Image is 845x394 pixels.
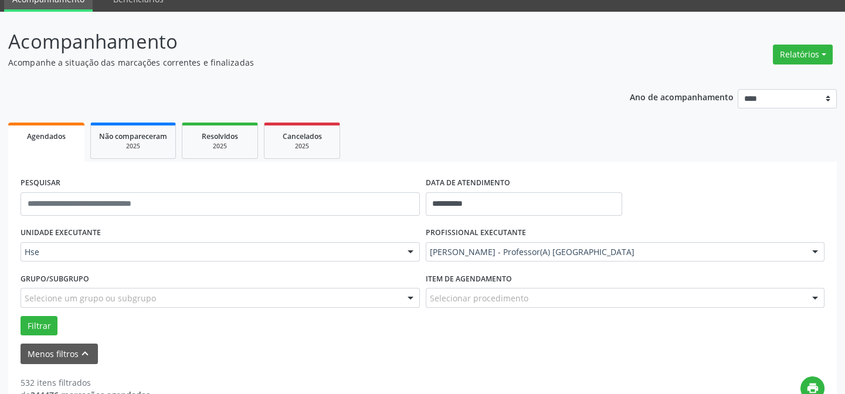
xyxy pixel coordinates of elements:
span: Selecionar procedimento [430,292,528,304]
label: Item de agendamento [426,270,512,288]
i: keyboard_arrow_up [79,347,91,360]
p: Acompanhe a situação das marcações correntes e finalizadas [8,56,588,69]
label: Grupo/Subgrupo [21,270,89,288]
span: Selecione um grupo ou subgrupo [25,292,156,304]
span: Hse [25,246,396,258]
label: UNIDADE EXECUTANTE [21,224,101,242]
label: PROFISSIONAL EXECUTANTE [426,224,526,242]
div: 532 itens filtrados [21,376,150,389]
div: 2025 [191,142,249,151]
p: Acompanhamento [8,27,588,56]
span: Resolvidos [202,131,238,141]
div: 2025 [99,142,167,151]
label: DATA DE ATENDIMENTO [426,174,510,192]
button: Relatórios [773,45,833,64]
label: PESQUISAR [21,174,60,192]
span: Cancelados [283,131,322,141]
span: Agendados [27,131,66,141]
button: Menos filtroskeyboard_arrow_up [21,344,98,364]
p: Ano de acompanhamento [630,89,734,104]
button: Filtrar [21,316,57,336]
div: 2025 [273,142,331,151]
span: Não compareceram [99,131,167,141]
span: [PERSON_NAME] - Professor(A) [GEOGRAPHIC_DATA] [430,246,801,258]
